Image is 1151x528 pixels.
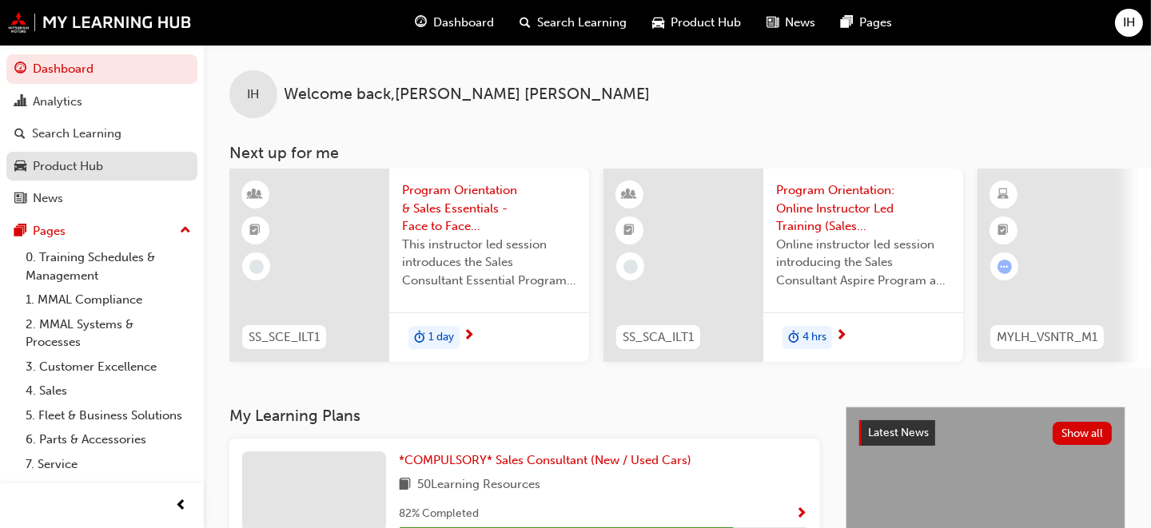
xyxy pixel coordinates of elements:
span: Latest News [868,426,929,439]
a: *COMPULSORY* Sales Consultant (New / Used Cars) [399,451,698,470]
span: Program Orientation & Sales Essentials - Face to Face Instructor Led Training (Sales Consultant E... [402,181,576,236]
span: learningResourceType_INSTRUCTOR_LED-icon [624,185,635,205]
button: IH [1115,9,1143,37]
a: 5. Fleet & Business Solutions [19,403,197,428]
span: Product Hub [671,14,741,32]
a: 1. MMAL Compliance [19,288,197,312]
button: Pages [6,216,197,246]
span: chart-icon [14,95,26,109]
h3: Next up for me [204,144,1151,162]
a: 3. Customer Excellence [19,355,197,379]
span: learningResourceType_INSTRUCTOR_LED-icon [250,185,261,205]
span: Program Orientation: Online Instructor Led Training (Sales Consultant Aspire Program) [776,181,950,236]
a: news-iconNews [754,6,828,39]
button: DashboardAnalyticsSearch LearningProduct HubNews [6,51,197,216]
span: book-icon [399,475,411,495]
span: 4 hrs [803,328,826,347]
img: mmal [8,12,192,33]
span: up-icon [180,220,191,241]
div: Analytics [33,93,82,111]
span: news-icon [14,192,26,206]
a: News [6,184,197,213]
span: Dashboard [433,14,494,32]
span: SS_SCA_ILT1 [623,328,694,347]
span: Pages [859,14,892,32]
span: car-icon [14,160,26,174]
span: learningResourceType_ELEARNING-icon [998,185,1010,205]
h3: My Learning Plans [229,407,820,425]
a: search-iconSearch Learning [507,6,639,39]
span: duration-icon [414,328,425,348]
span: 1 day [428,328,454,347]
a: Dashboard [6,54,197,84]
span: booktick-icon [998,220,1010,241]
span: *COMPULSORY* Sales Consultant (New / Used Cars) [399,453,691,467]
span: MYLH_VSNTR_M1 [997,328,1097,347]
a: 2. MMAL Systems & Processes [19,312,197,355]
span: car-icon [652,13,664,33]
a: guage-iconDashboard [402,6,507,39]
span: pages-icon [841,13,853,33]
span: Search Learning [537,14,627,32]
a: car-iconProduct Hub [639,6,754,39]
a: Latest NewsShow all [859,420,1112,446]
a: SS_SCA_ILT1Program Orientation: Online Instructor Led Training (Sales Consultant Aspire Program)O... [603,169,963,362]
a: 4. Sales [19,379,197,403]
span: pages-icon [14,224,26,239]
span: guage-icon [415,13,427,33]
span: IH [248,85,260,104]
span: learningRecordVerb_ATTEMPT-icon [998,260,1012,274]
span: duration-icon [788,328,799,348]
span: SS_SCE_ILT1 [249,328,320,347]
span: prev-icon [176,496,188,516]
span: This instructor led session introduces the Sales Consultant Essential Program and outlines what y... [402,236,576,290]
span: search-icon [520,13,531,33]
a: Analytics [6,87,197,117]
span: booktick-icon [624,220,635,241]
span: search-icon [14,127,26,141]
a: SS_SCE_ILT1Program Orientation & Sales Essentials - Face to Face Instructor Led Training (Sales C... [229,169,589,362]
span: next-icon [835,329,847,343]
a: 0. Training Schedules & Management [19,245,197,288]
a: 7. Service [19,452,197,477]
span: 82 % Completed [399,505,479,523]
span: learningRecordVerb_NONE-icon [249,260,264,274]
a: 6. Parts & Accessories [19,427,197,452]
span: IH [1123,14,1135,32]
span: booktick-icon [250,220,261,241]
div: Pages [33,222,66,240]
span: learningRecordVerb_NONE-icon [623,260,638,274]
a: Search Learning [6,119,197,149]
span: Online instructor led session introducing the Sales Consultant Aspire Program and outlining what ... [776,236,950,290]
span: 50 Learning Resources [417,475,540,495]
span: next-icon [463,329,475,343]
a: 8. Technical [19,476,197,501]
button: Show Progress [795,504,807,524]
a: pages-iconPages [828,6,905,39]
span: news-icon [767,13,779,33]
div: Product Hub [33,157,103,176]
span: guage-icon [14,62,26,77]
div: Search Learning [32,125,121,143]
span: News [785,14,815,32]
span: Show Progress [795,507,807,522]
div: News [33,189,63,208]
a: Product Hub [6,152,197,181]
span: Welcome back , [PERSON_NAME] [PERSON_NAME] [284,85,650,104]
button: Show all [1053,422,1113,445]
